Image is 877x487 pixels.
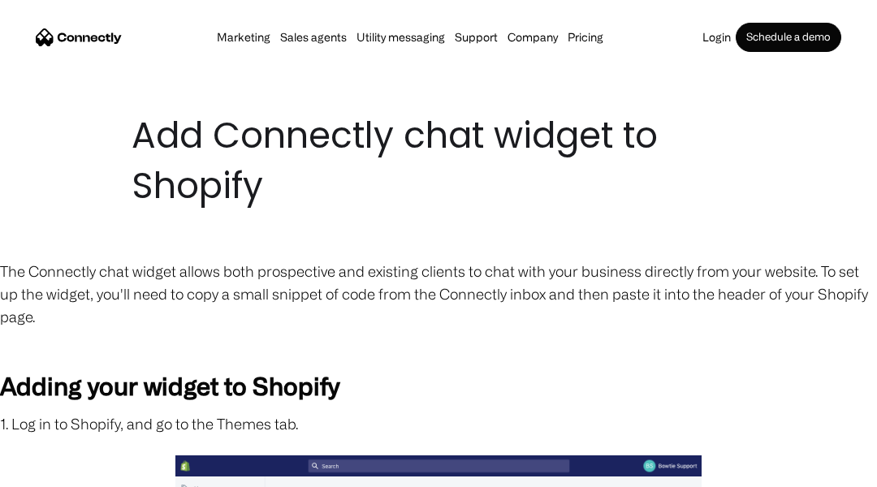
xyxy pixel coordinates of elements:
[698,31,736,44] a: Login
[275,31,352,44] a: Sales agents
[352,31,450,44] a: Utility messaging
[508,26,558,49] div: Company
[563,31,608,44] a: Pricing
[132,110,745,211] h1: Add Connectly chat widget to Shopify
[736,23,841,52] a: Schedule a demo
[212,31,275,44] a: Marketing
[450,31,503,44] a: Support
